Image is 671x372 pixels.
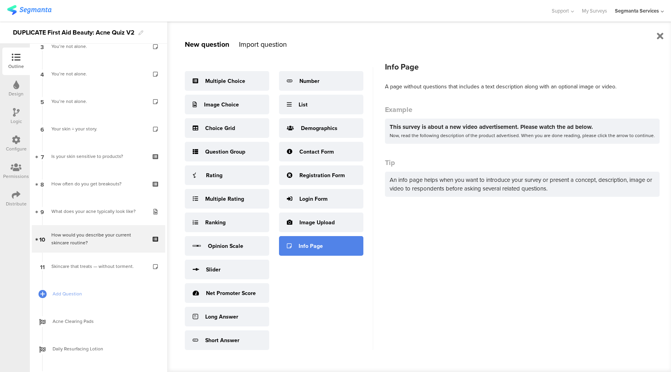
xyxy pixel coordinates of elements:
[32,225,165,253] a: 10 How would you describe your current skincare routine?
[51,180,145,188] div: How often do you get breakouts?
[3,173,29,180] div: Permissions
[40,70,44,78] span: 4
[40,207,44,216] span: 9
[13,26,135,39] div: DUPLICATE First Aid Beauty: Acne Quiz V2
[385,82,660,91] div: A page without questions that includes a text description along with an optional image or video.
[206,171,222,180] div: Rating
[51,262,145,270] div: Skincare that treats — without torment.
[32,253,165,280] a: 11 Skincare that treats — without torment.
[299,77,319,85] div: Number
[205,218,226,227] div: Ranking
[32,143,165,170] a: 7 Is your skin sensitive to products?
[51,42,145,50] div: You’re not alone.
[185,39,229,49] div: New question
[299,171,345,180] div: Registration Form
[390,123,655,131] div: This survey is about a new video advertisement. Please watch the ad below.
[385,158,660,168] div: Tip
[53,317,153,325] span: Acne Clearing Pads
[7,5,51,15] img: segmanta logo
[40,125,44,133] span: 6
[41,152,44,161] span: 7
[51,207,145,215] div: What does your acne typically look like?
[552,7,569,15] span: Support
[39,235,45,243] span: 10
[8,63,24,70] div: Outline
[32,115,165,143] a: 6 Your skin = your story.
[53,290,153,298] span: Add Question
[51,125,145,133] div: Your skin = your story.
[32,308,165,335] a: Acne Clearing Pads
[385,104,660,115] div: Example
[32,60,165,88] a: 4 You’re not alone.
[51,231,145,247] div: How would you describe your current skincare routine?
[204,101,239,109] div: Image Choice
[40,42,44,51] span: 3
[205,77,245,85] div: Multiple Choice
[299,101,308,109] div: List
[206,266,221,274] div: Slider
[51,70,145,78] div: You’re not alone.
[32,335,165,363] a: Daily Resurfacing Lotion
[299,218,335,227] div: Image Upload
[53,345,153,353] span: Daily Resurfacing Lotion
[205,313,238,321] div: Long Answer
[40,262,45,271] span: 11
[205,148,245,156] div: Question Group
[6,145,27,152] div: Configure
[208,242,243,250] div: Opinion Scale
[11,118,22,125] div: Logic
[51,97,145,105] div: You’re not alone.
[9,90,24,97] div: Design
[299,148,334,156] div: Contact Form
[40,97,44,106] span: 5
[385,172,660,197] div: An info page helps when you want to introduce your survey or present a concept, description, imag...
[205,195,244,203] div: Multiple Rating
[205,336,239,345] div: Short Answer
[390,131,655,140] div: Now, read the following description of the product advertised. When you are done reading, please ...
[6,200,27,207] div: Distribute
[40,180,44,188] span: 8
[239,39,287,49] div: Import question
[299,242,323,250] div: Info Page
[32,88,165,115] a: 5 You’re not alone.
[301,124,337,132] div: Demographics
[206,289,256,297] div: Net Promoter Score
[32,198,165,225] a: 9 What does your acne typically look like?
[385,61,660,73] div: Info Page
[51,152,145,160] div: Is your skin sensitive to products?
[615,7,659,15] div: Segmanta Services
[205,124,235,132] div: Choice Grid
[32,170,165,198] a: 8 How often do you get breakouts?
[32,33,165,60] a: 3 You’re not alone.
[299,195,328,203] div: Login Form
